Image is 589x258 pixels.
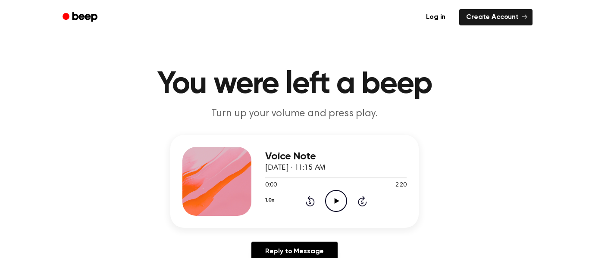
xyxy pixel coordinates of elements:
h1: You were left a beep [74,69,515,100]
a: Log in [417,7,454,27]
span: [DATE] · 11:15 AM [265,164,326,172]
a: Beep [56,9,105,26]
span: 0:00 [265,181,276,190]
a: Create Account [459,9,533,25]
p: Turn up your volume and press play. [129,107,460,121]
span: 2:20 [395,181,407,190]
button: 1.0x [265,193,274,208]
h3: Voice Note [265,151,407,162]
